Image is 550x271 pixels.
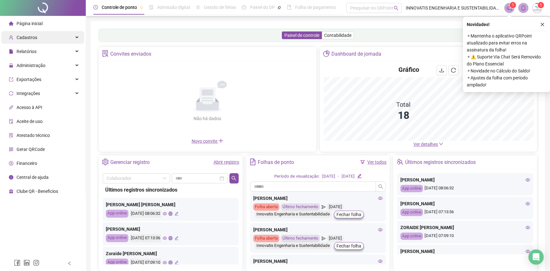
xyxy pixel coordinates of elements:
span: lock [9,63,13,68]
span: global [168,236,173,240]
div: ZORAIDE [PERSON_NAME] [400,224,530,231]
div: Innovatis Engenharia e Sustentabilidade [255,211,331,218]
div: Folha aberta [253,235,279,242]
a: Abrir registro [214,159,239,165]
div: App online [106,210,128,218]
span: api [9,105,13,110]
span: clock-circle [93,5,98,10]
div: Últimos registros sincronizados [105,186,236,194]
span: left [67,261,72,266]
h4: Gráfico [398,65,419,74]
div: Zoraide [PERSON_NAME] [106,250,235,257]
span: Controle de ponto [102,5,137,10]
div: App online [106,259,128,267]
div: [DATE] [322,173,335,180]
div: [PERSON_NAME] [106,226,235,233]
span: ⚬ ⚠️ Suporte Via Chat Será Removido do Plano Essencial [467,53,546,67]
span: setting [102,159,109,165]
div: [DATE] 07:09:10 [400,233,530,240]
span: search [378,184,383,189]
span: file-text [249,159,256,165]
div: [PERSON_NAME] [253,195,383,202]
span: Central de ajuda [17,175,49,180]
span: INNOVATIS ENGENHARIA E SUSTENTABILIDADE [406,4,500,11]
span: global [168,212,173,216]
span: Fechar folha [336,242,361,249]
div: [DATE] 08:06:32 [130,210,161,218]
div: Gerenciar registro [110,157,150,168]
div: [PERSON_NAME] [400,200,530,207]
div: Folha aberta [253,203,279,211]
span: ⚬ Mantenha o aplicativo QRPoint atualizado para evitar erros na assinatura da folha! [467,32,546,53]
div: [DATE] 08:06:32 [400,185,530,192]
span: 1 [540,3,542,7]
span: Integrações [17,91,40,96]
span: sun [196,5,200,10]
div: App online [400,209,423,216]
span: Clube QR - Beneficios [17,189,58,194]
span: 1 [512,3,514,7]
span: search [394,6,398,10]
span: export [9,77,13,82]
span: Exportações [17,77,41,82]
span: Aceite de uso [17,119,43,124]
span: pie-chart [323,50,330,57]
button: Fechar folha [334,242,364,250]
a: Ver todos [367,159,386,165]
span: eye [163,236,167,240]
span: audit [9,119,13,124]
span: solution [102,50,109,57]
div: [PERSON_NAME] [253,226,383,233]
div: App online [400,185,423,192]
span: sync [9,91,13,96]
span: send [322,235,326,242]
span: pushpin [139,6,143,10]
span: ⚬ Novidade no Cálculo do Saldo! [467,67,546,74]
span: Gerar QRCode [17,147,45,152]
span: edit [174,236,179,240]
span: file [9,49,13,54]
div: [DATE] 07:13:36 [400,209,530,216]
span: ⚬ Ajustes da folha com período ampliado! [467,74,546,88]
div: [PERSON_NAME] [400,176,530,183]
span: global [168,261,173,265]
span: bell [520,5,526,11]
span: send [322,203,326,211]
div: Innovatis Engenharia e Sustentabilidade [255,242,331,249]
span: edit [174,212,179,216]
span: Relatórios [17,49,37,54]
span: eye [163,212,167,216]
span: eye [526,201,530,206]
div: - [338,173,339,180]
button: Fechar folha [334,211,364,218]
div: Open Intercom Messenger [528,249,544,265]
span: pushpin [277,6,281,10]
span: file-done [149,5,153,10]
span: Administração [17,63,45,68]
span: eye [163,261,167,265]
div: Período de visualização: [274,173,320,180]
span: instagram [33,260,39,266]
span: Atestado técnico [17,133,50,138]
div: App online [400,233,423,240]
span: Novidades ! [467,21,490,28]
span: Folha de pagamento [295,5,336,10]
span: down [439,142,443,146]
sup: 1 [510,2,516,8]
span: Cadastros [17,35,37,40]
span: gift [9,189,13,193]
span: facebook [14,260,20,266]
span: dollar [9,161,13,166]
a: Ver detalhes down [413,142,443,147]
span: Financeiro [17,161,37,166]
span: info-circle [9,175,13,180]
div: App online [106,234,128,242]
span: eye [526,225,530,230]
span: Painel do DP [250,5,275,10]
span: Gestão de férias [204,5,236,10]
span: eye [378,196,383,200]
span: Fechar folha [336,211,361,218]
div: Não há dados [178,115,237,122]
span: edit [357,174,361,178]
span: book [287,5,291,10]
